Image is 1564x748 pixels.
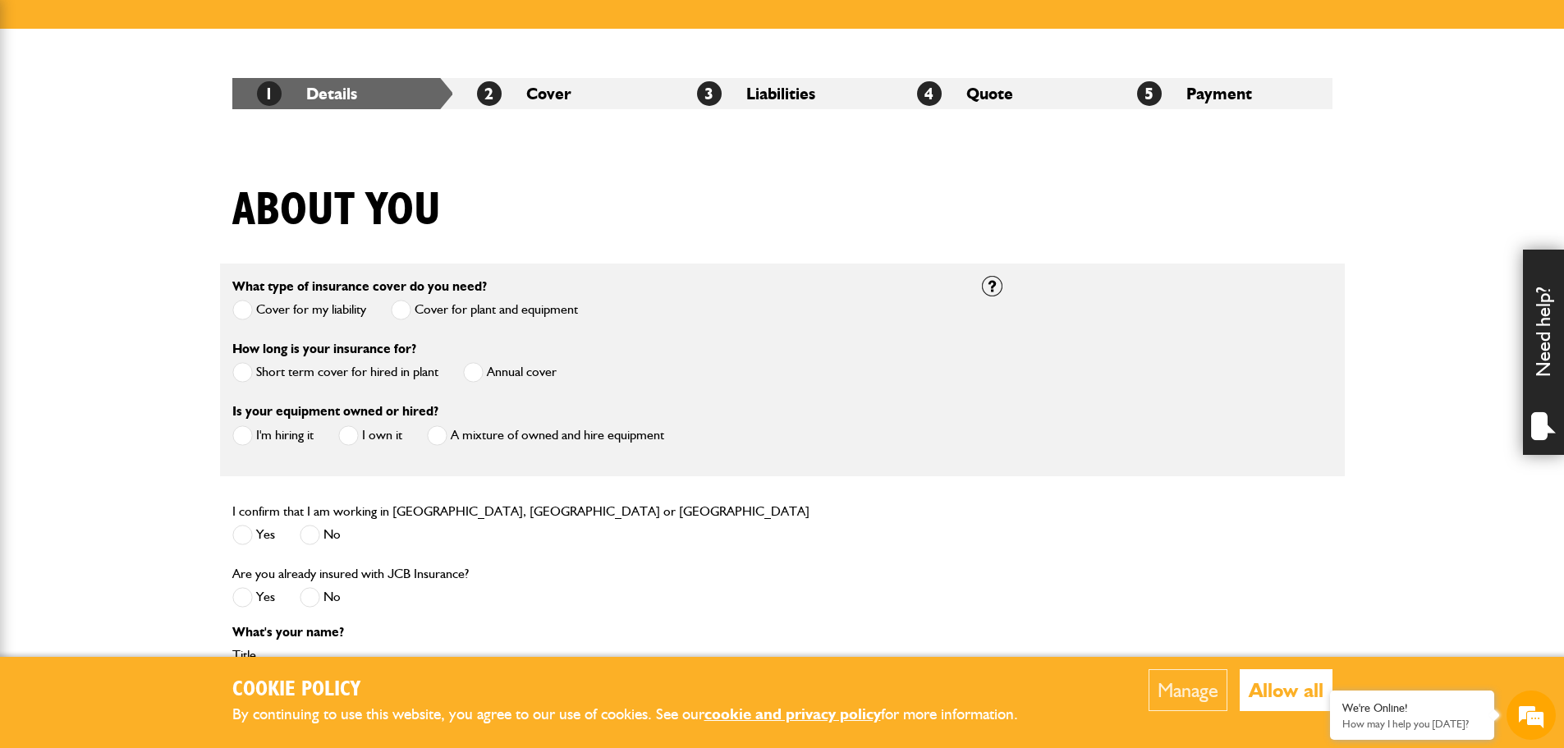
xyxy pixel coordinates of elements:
li: Details [232,78,452,109]
label: Yes [232,587,275,608]
label: Are you already insured with JCB Insurance? [232,567,469,581]
label: I'm hiring it [232,425,314,446]
label: Cover for my liability [232,300,366,320]
label: Annual cover [463,362,557,383]
a: cookie and privacy policy [704,704,881,723]
button: Manage [1149,669,1227,711]
h1: About you [232,183,441,238]
span: 4 [917,81,942,106]
li: Cover [452,78,672,109]
button: Allow all [1240,669,1332,711]
div: We're Online! [1342,701,1482,715]
li: Quote [892,78,1112,109]
label: Short term cover for hired in plant [232,362,438,383]
p: By continuing to use this website, you agree to our use of cookies. See our for more information. [232,702,1045,727]
p: What's your name? [232,626,957,639]
label: What type of insurance cover do you need? [232,280,487,293]
span: 2 [477,81,502,106]
li: Payment [1112,78,1332,109]
label: I confirm that I am working in [GEOGRAPHIC_DATA], [GEOGRAPHIC_DATA] or [GEOGRAPHIC_DATA] [232,505,810,518]
div: Need help? [1523,250,1564,455]
h2: Cookie Policy [232,677,1045,703]
span: 1 [257,81,282,106]
label: A mixture of owned and hire equipment [427,425,664,446]
p: How may I help you today? [1342,718,1482,730]
label: Title [232,649,957,662]
label: Yes [232,525,275,545]
span: 5 [1137,81,1162,106]
label: No [300,525,341,545]
label: I own it [338,425,402,446]
li: Liabilities [672,78,892,109]
span: 3 [697,81,722,106]
label: Cover for plant and equipment [391,300,578,320]
label: How long is your insurance for? [232,342,416,356]
label: No [300,587,341,608]
label: Is your equipment owned or hired? [232,405,438,418]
